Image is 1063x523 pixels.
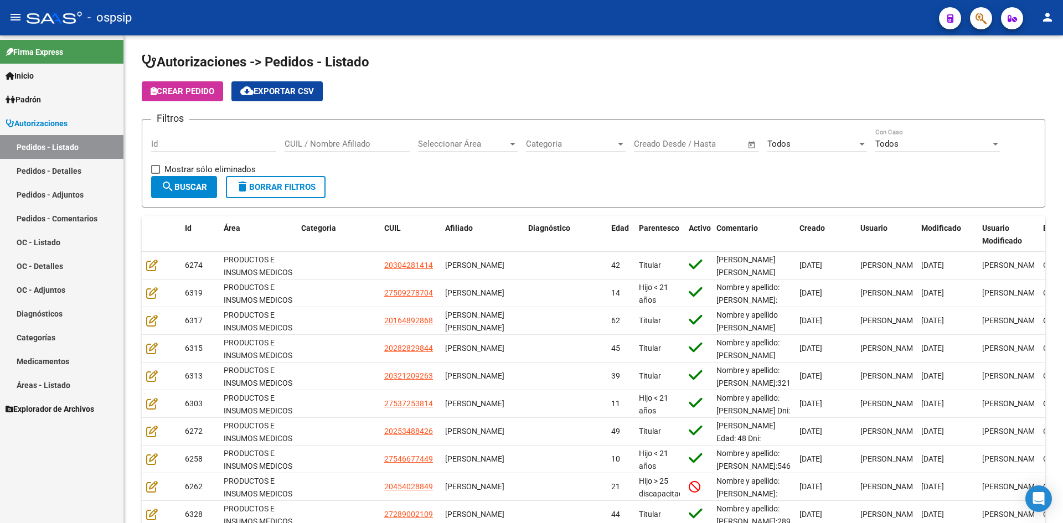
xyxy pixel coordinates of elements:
[1025,485,1052,512] div: Open Intercom Messenger
[185,427,203,436] span: 6272
[226,176,326,198] button: Borrar Filtros
[634,216,684,253] datatable-header-cell: Parentesco
[860,224,887,232] span: Usuario
[611,344,620,353] span: 45
[445,261,504,270] span: [PERSON_NAME]
[799,288,822,297] span: [DATE]
[875,139,899,149] span: Todos
[689,139,742,149] input: Fecha fin
[634,139,679,149] input: Fecha inicio
[384,261,433,270] span: 20304281414
[384,344,433,353] span: 20282829844
[982,454,1041,463] span: [PERSON_NAME]
[639,371,661,380] span: Titular
[716,310,789,382] span: Nombre y apellido [PERSON_NAME] [PERSON_NAME] Dni:16489286 Clínica [PERSON_NAME] Fecha de cirugia...
[231,81,323,101] button: Exportar CSV
[445,454,504,463] span: [PERSON_NAME]
[982,371,1041,380] span: [PERSON_NAME]
[161,182,207,192] span: Buscar
[611,371,620,380] span: 39
[921,454,944,463] span: [DATE]
[982,344,1041,353] span: [PERSON_NAME]
[860,371,920,380] span: [PERSON_NAME]
[860,510,920,519] span: [PERSON_NAME]
[224,366,292,387] span: PRODUCTOS E INSUMOS MEDICOS
[384,427,433,436] span: 20253488426
[639,477,688,498] span: Hijo > 25 discapacitado
[224,310,292,332] span: PRODUCTOS E INSUMOS MEDICOS
[921,399,944,408] span: [DATE]
[6,403,94,415] span: Explorador de Archivos
[982,261,1041,270] span: [PERSON_NAME]
[982,482,1041,491] span: [PERSON_NAME]
[301,224,336,232] span: Categoria
[384,454,433,463] span: 27546677449
[712,216,795,253] datatable-header-cell: Comentario
[611,482,620,491] span: 21
[6,46,63,58] span: Firma Express
[921,371,944,380] span: [DATE]
[639,427,661,436] span: Titular
[441,216,524,253] datatable-header-cell: Afiliado
[384,288,433,297] span: 27509278704
[611,399,620,408] span: 11
[639,344,661,353] span: Titular
[164,163,256,176] span: Mostrar sólo eliminados
[185,344,203,353] span: 6315
[445,399,504,408] span: [PERSON_NAME]
[921,510,944,519] span: [DATE]
[611,316,620,325] span: 62
[716,338,813,435] span: Nombre y apellido: [PERSON_NAME] [PERSON_NAME]:28282984 Clínica Boedo Monotributista [PERSON_NAME...
[445,310,504,332] span: [PERSON_NAME] [PERSON_NAME]
[142,81,223,101] button: Crear Pedido
[716,283,793,468] span: Nombre y apellido: [PERSON_NAME]:[PHONE_NUMBER] Teléfonos: [PHONE_NUMBER] ([PERSON_NAME]) //03446...
[611,510,620,519] span: 44
[185,288,203,297] span: 6319
[161,180,174,193] mat-icon: search
[799,224,825,232] span: Creado
[528,224,570,232] span: Diagnóstico
[384,399,433,408] span: 27537253814
[180,216,219,253] datatable-header-cell: Id
[639,510,661,519] span: Titular
[151,86,214,96] span: Crear Pedido
[611,427,620,436] span: 49
[445,344,504,353] span: [PERSON_NAME]
[860,454,920,463] span: [PERSON_NAME]
[860,261,920,270] span: [PERSON_NAME]
[611,261,620,270] span: 42
[445,427,504,436] span: [PERSON_NAME]
[639,393,668,415] span: Hijo < 21 años
[799,344,822,353] span: [DATE]
[860,316,920,325] span: [PERSON_NAME]
[185,399,203,408] span: 6303
[982,427,1041,436] span: [PERSON_NAME]
[860,288,920,297] span: [PERSON_NAME]
[799,399,822,408] span: [DATE]
[224,255,292,277] span: PRODUCTOS E INSUMOS MEDICOS
[921,261,944,270] span: [DATE]
[799,454,822,463] span: [DATE]
[611,224,629,232] span: Edad
[6,94,41,106] span: Padrón
[921,427,944,436] span: [DATE]
[445,288,504,297] span: [PERSON_NAME]
[746,138,758,151] button: Open calendar
[799,371,822,380] span: [DATE]
[921,288,944,297] span: [DATE]
[224,449,292,470] span: PRODUCTOS E INSUMOS MEDICOS
[716,224,758,232] span: Comentario
[142,54,369,70] span: Autorizaciones -> Pedidos - Listado
[684,216,712,253] datatable-header-cell: Activo
[380,216,441,253] datatable-header-cell: CUIL
[445,371,504,380] span: [PERSON_NAME]
[185,454,203,463] span: 6258
[236,180,249,193] mat-icon: delete
[860,344,920,353] span: [PERSON_NAME]
[240,84,254,97] mat-icon: cloud_download
[384,482,433,491] span: 20454028849
[384,224,401,232] span: CUIL
[526,139,616,149] span: Categoria
[6,70,34,82] span: Inicio
[982,399,1041,408] span: [PERSON_NAME]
